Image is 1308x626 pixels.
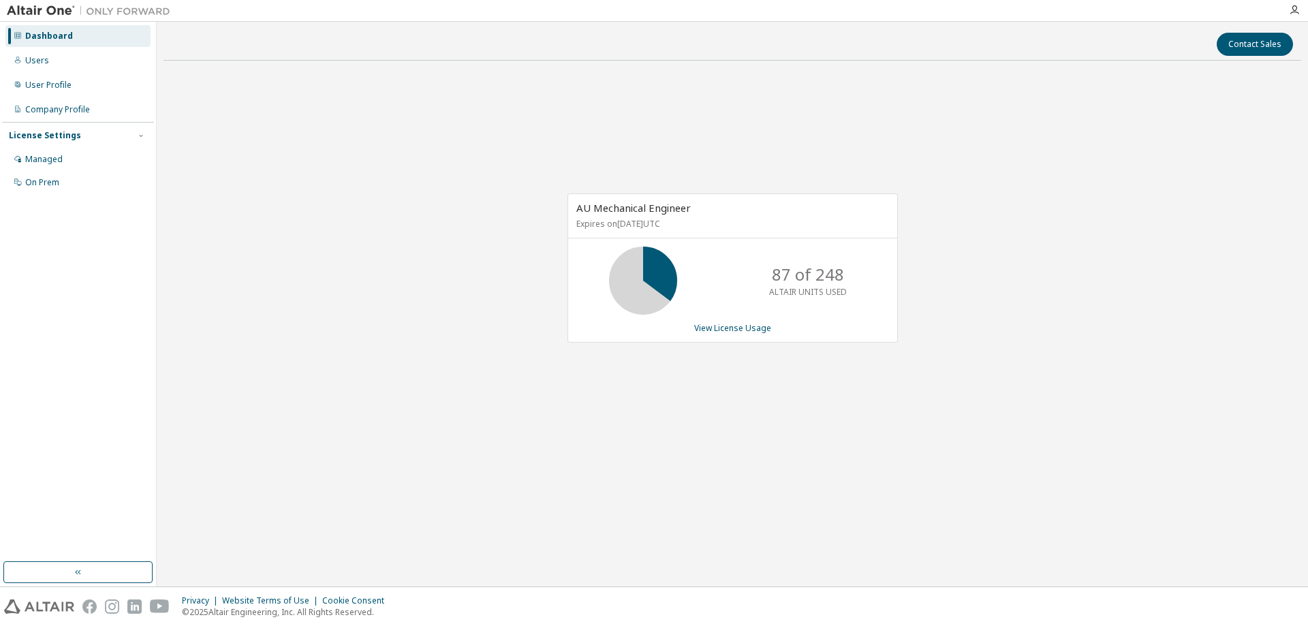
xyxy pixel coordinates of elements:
[25,55,49,66] div: Users
[25,154,63,165] div: Managed
[322,595,392,606] div: Cookie Consent
[25,104,90,115] div: Company Profile
[4,599,74,614] img: altair_logo.svg
[576,201,691,215] span: AU Mechanical Engineer
[9,130,81,141] div: License Settings
[769,286,847,298] p: ALTAIR UNITS USED
[182,606,392,618] p: © 2025 Altair Engineering, Inc. All Rights Reserved.
[7,4,177,18] img: Altair One
[694,322,771,334] a: View License Usage
[25,31,73,42] div: Dashboard
[105,599,119,614] img: instagram.svg
[182,595,222,606] div: Privacy
[576,218,886,230] p: Expires on [DATE] UTC
[82,599,97,614] img: facebook.svg
[25,177,59,188] div: On Prem
[127,599,142,614] img: linkedin.svg
[222,595,322,606] div: Website Terms of Use
[25,80,72,91] div: User Profile
[150,599,170,614] img: youtube.svg
[1217,33,1293,56] button: Contact Sales
[772,263,844,286] p: 87 of 248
